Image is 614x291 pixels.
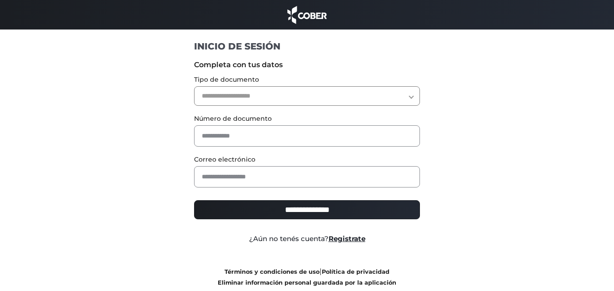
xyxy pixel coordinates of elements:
[194,114,420,123] label: Número de documento
[329,234,365,243] a: Registrate
[322,268,389,275] a: Política de privacidad
[194,155,420,164] label: Correo electrónico
[194,40,420,52] h1: INICIO DE SESIÓN
[187,234,427,244] div: ¿Aún no tenés cuenta?
[285,5,329,25] img: cober_marca.png
[194,75,420,84] label: Tipo de documento
[218,279,396,286] a: Eliminar información personal guardada por la aplicación
[187,266,427,288] div: |
[225,268,319,275] a: Términos y condiciones de uso
[194,59,420,70] label: Completa con tus datos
